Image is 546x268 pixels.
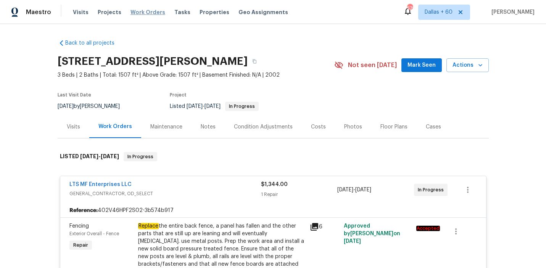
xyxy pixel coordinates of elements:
button: Copy Address [248,55,261,68]
span: - [80,154,119,159]
span: Listed [170,104,259,109]
span: Work Orders [130,8,165,16]
div: 6 [310,222,340,231]
span: [DATE] [80,154,98,159]
button: Mark Seen [401,58,442,72]
span: Projects [98,8,121,16]
span: GENERAL_CONTRACTOR, OD_SELECT [69,190,261,197]
div: 402V46HPF2S02-3b574b917 [60,204,486,217]
span: [DATE] [58,104,74,109]
b: Reference: [69,207,98,214]
span: Mark Seen [407,61,436,70]
h2: [STREET_ADDRESS][PERSON_NAME] [58,58,248,65]
span: 3 Beds | 2 Baths | Total: 1507 ft² | Above Grade: 1507 ft² | Basement Finished: N/A | 2002 [58,71,334,79]
span: [DATE] [205,104,221,109]
span: - [337,186,371,194]
span: [DATE] [101,154,119,159]
span: Exterior Overall - Fence [69,231,119,236]
span: Repair [70,241,91,249]
span: Approved by [PERSON_NAME] on [344,223,400,244]
h6: LISTED [60,152,119,161]
span: Visits [73,8,89,16]
span: In Progress [124,153,156,160]
span: [DATE] [187,104,203,109]
span: [DATE] [355,187,371,193]
span: Tasks [174,10,190,15]
span: Properties [200,8,229,16]
div: Work Orders [98,123,132,130]
div: Floor Plans [380,123,407,131]
div: Cases [426,123,441,131]
div: 1 Repair [261,191,338,198]
div: Photos [344,123,362,131]
em: Replace [138,223,159,229]
span: Actions [453,61,483,70]
a: LTS MF Enterprises LLC [69,182,132,187]
span: Project [170,93,187,97]
div: Costs [311,123,326,131]
span: [DATE] [344,239,361,244]
span: Dallas + 60 [425,8,453,16]
div: Notes [201,123,216,131]
span: [DATE] [337,187,353,193]
span: Not seen [DATE] [348,61,397,69]
div: 579 [407,5,412,12]
button: Actions [446,58,489,72]
div: Condition Adjustments [234,123,293,131]
a: Back to all projects [58,39,131,47]
span: [PERSON_NAME] [488,8,535,16]
span: Last Visit Date [58,93,91,97]
div: by [PERSON_NAME] [58,102,129,111]
span: - [187,104,221,109]
span: In Progress [418,186,447,194]
div: Visits [67,123,80,131]
em: Accepted [416,226,440,231]
span: Fencing [69,223,89,229]
div: LISTED [DATE]-[DATE]In Progress [58,144,489,169]
span: In Progress [226,104,258,109]
span: Geo Assignments [238,8,288,16]
span: Maestro [26,8,51,16]
span: $1,344.00 [261,182,288,187]
div: Maintenance [150,123,182,131]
